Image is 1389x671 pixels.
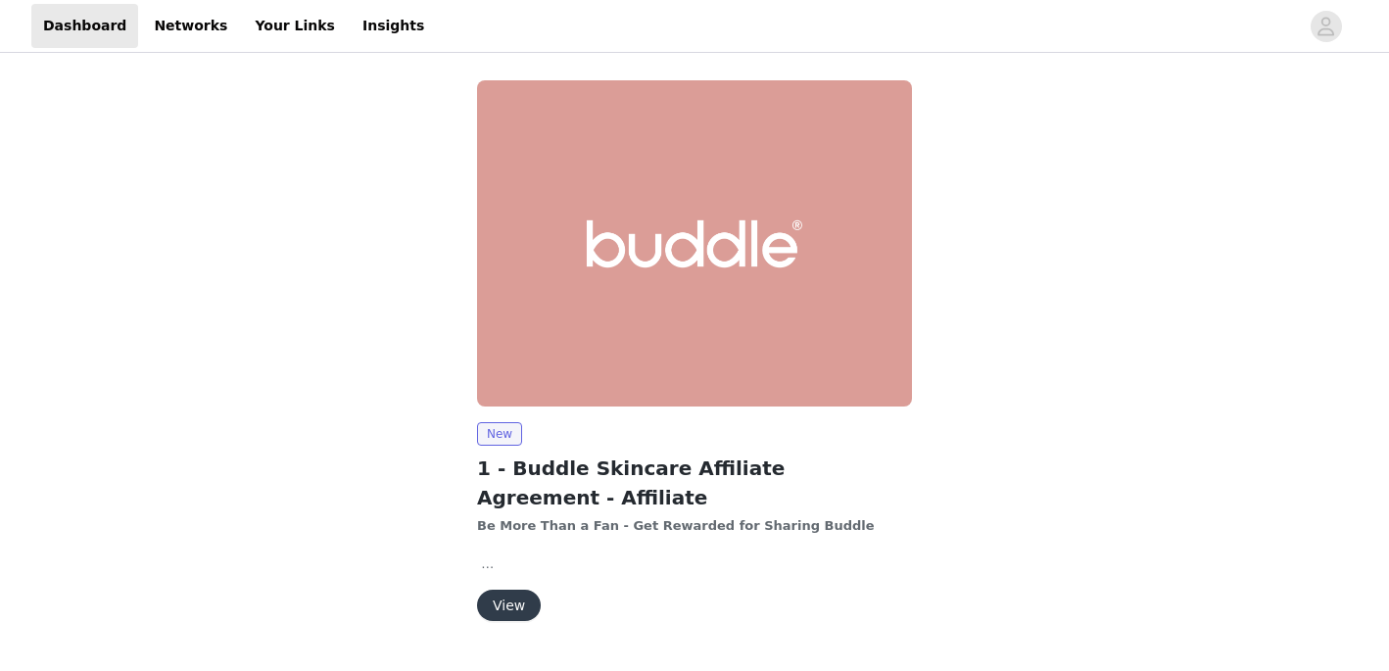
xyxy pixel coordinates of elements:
a: Insights [351,4,436,48]
strong: Be More Than a Fan - Get Rewarded for Sharing Buddle [477,518,875,533]
div: avatar [1317,11,1335,42]
a: View [477,599,541,613]
h2: 1 - Buddle Skincare Affiliate Agreement - Affiliate [477,454,912,512]
span: New [477,422,522,446]
a: Your Links [243,4,347,48]
a: Dashboard [31,4,138,48]
button: View [477,590,541,621]
img: Buddle Skin Care [477,80,912,407]
a: Networks [142,4,239,48]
